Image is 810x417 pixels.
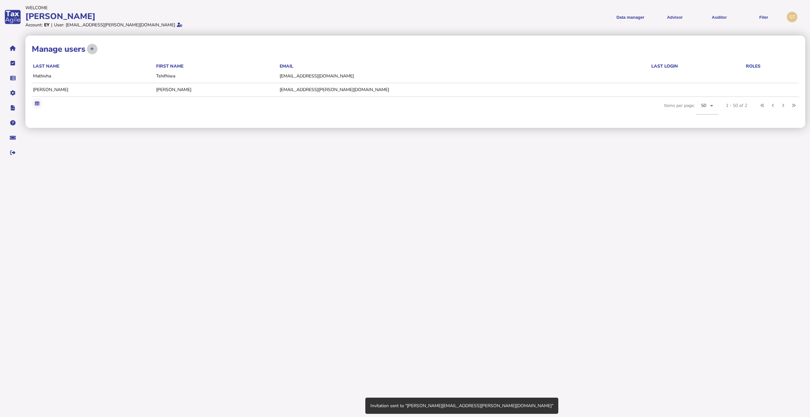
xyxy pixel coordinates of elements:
td: Mathivha [32,69,155,82]
button: Shows a dropdown of VAT Advisor options [655,9,695,25]
div: | [51,22,52,28]
div: User: [54,22,64,28]
td: [PERSON_NAME] [32,83,155,96]
th: first name [155,63,278,69]
button: Filer [744,9,784,25]
mat-form-field: Change page size [696,97,718,122]
td: Tshifhiwa [155,69,278,82]
button: Manage settings [6,86,19,100]
div: EY [44,22,50,28]
td: [EMAIL_ADDRESS][DOMAIN_NAME] [278,69,650,82]
button: Raise a support ticket [6,131,19,144]
th: email [278,63,650,69]
button: Previous page [768,100,778,111]
button: Developer hub links [6,101,19,115]
menu: navigate products [406,9,784,25]
h1: Manage users [32,43,85,55]
button: First page [757,100,768,111]
td: [EMAIL_ADDRESS][PERSON_NAME][DOMAIN_NAME] [278,83,650,96]
button: Last page [788,100,799,111]
button: Home [6,42,19,55]
button: Next page [778,100,788,111]
div: Invitation sent to "[PERSON_NAME][EMAIL_ADDRESS][PERSON_NAME][DOMAIN_NAME]" [365,398,558,414]
button: Sign out [6,146,19,159]
button: Data manager [6,71,19,85]
div: Profile settings [787,12,797,22]
button: Tasks [6,56,19,70]
div: [PERSON_NAME] [25,11,403,22]
span: 50 [701,103,707,109]
th: last login [650,63,745,69]
button: Auditor [699,9,739,25]
button: Invite a user by email [87,44,97,54]
div: Welcome [25,5,403,11]
div: Account: [25,22,43,28]
button: Help pages [6,116,19,129]
div: [EMAIL_ADDRESS][PERSON_NAME][DOMAIN_NAME] [66,22,175,28]
th: last name [32,63,155,69]
i: Email verified [177,23,183,27]
div: Items per page: [664,97,718,122]
button: Export table data to Excel [32,98,42,109]
th: roles [745,63,799,69]
button: Shows a dropdown of Data manager options [610,9,650,25]
div: 1 - 50 of 2 [726,103,747,109]
td: [PERSON_NAME] [155,83,278,96]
